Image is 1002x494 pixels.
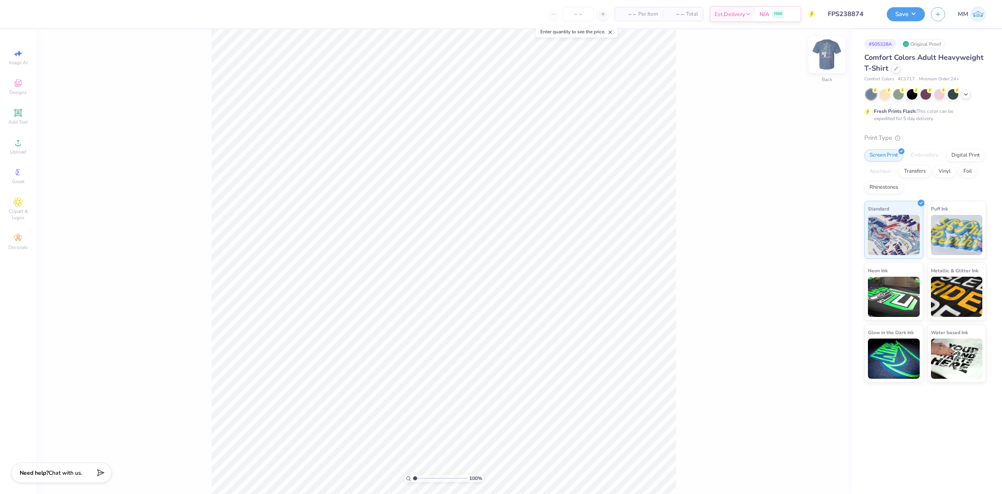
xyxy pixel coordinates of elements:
span: Decorate [8,244,28,251]
input: Untitled Design [822,6,881,22]
span: Add Text [8,119,28,125]
span: Total [686,10,698,18]
span: Glow in the Dark Ink [868,328,914,337]
span: Puff Ink [931,204,948,213]
span: Clipart & logos [4,208,32,221]
img: Manolo Mariano [970,6,986,22]
img: Water based Ink [931,339,983,379]
span: FREE [774,11,782,17]
span: Chat with us. [49,469,82,477]
img: Back [811,39,843,71]
span: Upload [10,149,26,155]
span: Greek [12,178,24,185]
span: 100 % [469,475,482,482]
span: Minimum Order: 24 + [919,76,959,83]
span: MM [958,10,968,19]
div: Transfers [899,165,931,178]
div: Original Proof [900,39,945,49]
strong: Fresh Prints Flash: [874,108,916,114]
input: – – [562,7,594,21]
span: N/A [760,10,769,18]
div: Print Type [864,133,986,143]
strong: Need help? [20,469,49,477]
span: Metallic & Glitter Ink [931,266,978,275]
span: Neon Ink [868,266,888,275]
div: Foil [958,165,977,178]
img: Metallic & Glitter Ink [931,277,983,317]
span: – – [620,10,636,18]
img: Neon Ink [868,277,920,317]
div: Back [822,76,832,83]
span: Comfort Colors [864,76,894,83]
span: – – [668,10,684,18]
div: Vinyl [933,165,956,178]
img: Glow in the Dark Ink [868,339,920,379]
span: Standard [868,204,889,213]
div: Enter quantity to see the price. [536,26,617,37]
div: # 505328A [864,39,896,49]
span: Image AI [9,59,28,66]
div: This color can be expedited for 5 day delivery. [874,108,973,122]
img: Standard [868,215,920,255]
span: Water based Ink [931,328,968,337]
span: Per Item [638,10,658,18]
div: Embroidery [906,149,944,161]
div: Digital Print [946,149,985,161]
div: Screen Print [864,149,903,161]
button: Save [887,7,925,21]
span: Comfort Colors Adult Heavyweight T-Shirt [864,53,984,73]
span: Est. Delivery [715,10,745,18]
img: Puff Ink [931,215,983,255]
div: Rhinestones [864,182,903,194]
a: MM [958,6,986,22]
span: Designs [9,89,27,96]
div: Applique [864,165,896,178]
span: # C1717 [898,76,915,83]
